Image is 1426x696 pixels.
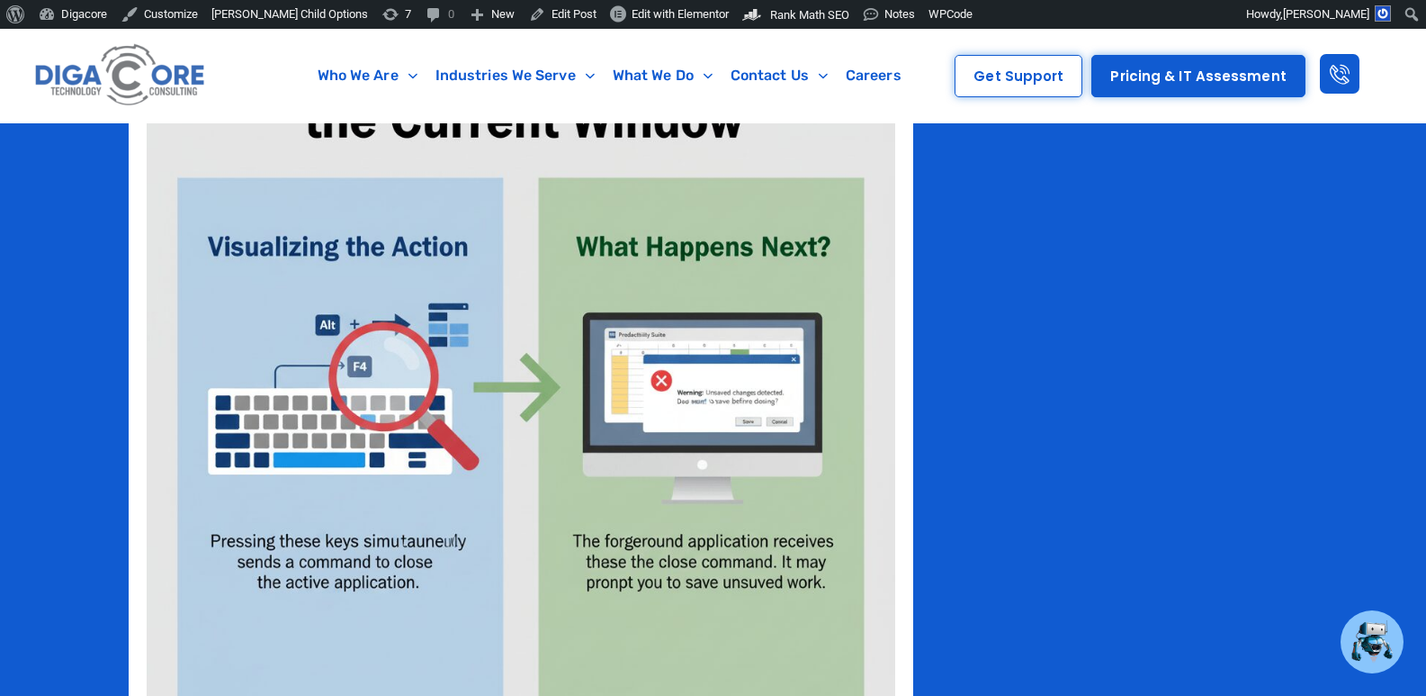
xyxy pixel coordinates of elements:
[1110,69,1286,83] span: Pricing & IT Assessment
[955,55,1082,97] a: Get Support
[1091,55,1305,97] a: Pricing & IT Assessment
[973,69,1063,83] span: Get Support
[426,55,604,96] a: Industries We Serve
[309,55,426,96] a: Who We Are
[31,38,211,113] img: Digacore logo 1
[770,8,849,22] span: Rank Math SEO
[722,55,837,96] a: Contact Us
[632,7,729,21] span: Edit with Elementor
[604,55,722,96] a: What We Do
[1283,7,1369,21] span: [PERSON_NAME]
[837,55,910,96] a: Careers
[285,55,934,96] nav: Menu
